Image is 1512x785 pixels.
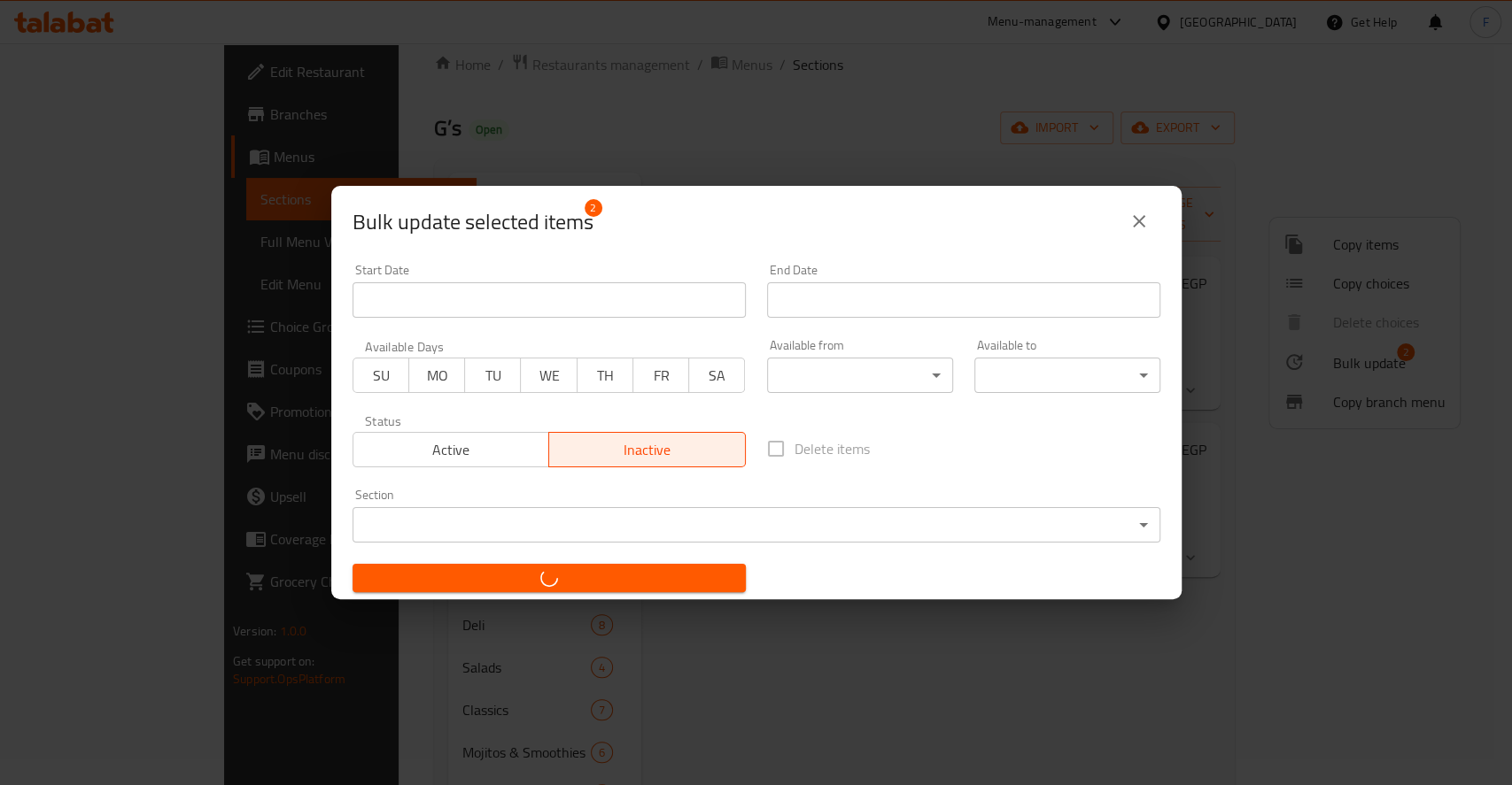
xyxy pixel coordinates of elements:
button: SU [353,358,409,393]
span: FR [640,363,682,389]
button: WE [520,358,577,393]
button: SA [688,358,745,393]
button: Inactive [548,432,746,467]
button: Active [353,432,550,467]
span: TH [585,363,626,389]
span: Active [361,437,543,463]
span: SA [696,363,738,389]
span: SU [361,363,402,389]
button: MO [408,358,465,393]
button: TH [577,358,633,393]
button: close [1118,200,1160,242]
span: Delete items [795,438,870,459]
span: TU [472,363,514,389]
div: ​ [974,358,1160,393]
span: WE [528,363,570,389]
span: MO [416,363,458,389]
span: 2 [585,199,602,217]
span: Inactive [556,437,739,463]
div: ​ [353,507,1160,543]
div: ​ [767,358,953,393]
button: TU [464,358,521,393]
span: Selected items count [353,208,593,236]
button: FR [632,358,689,393]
